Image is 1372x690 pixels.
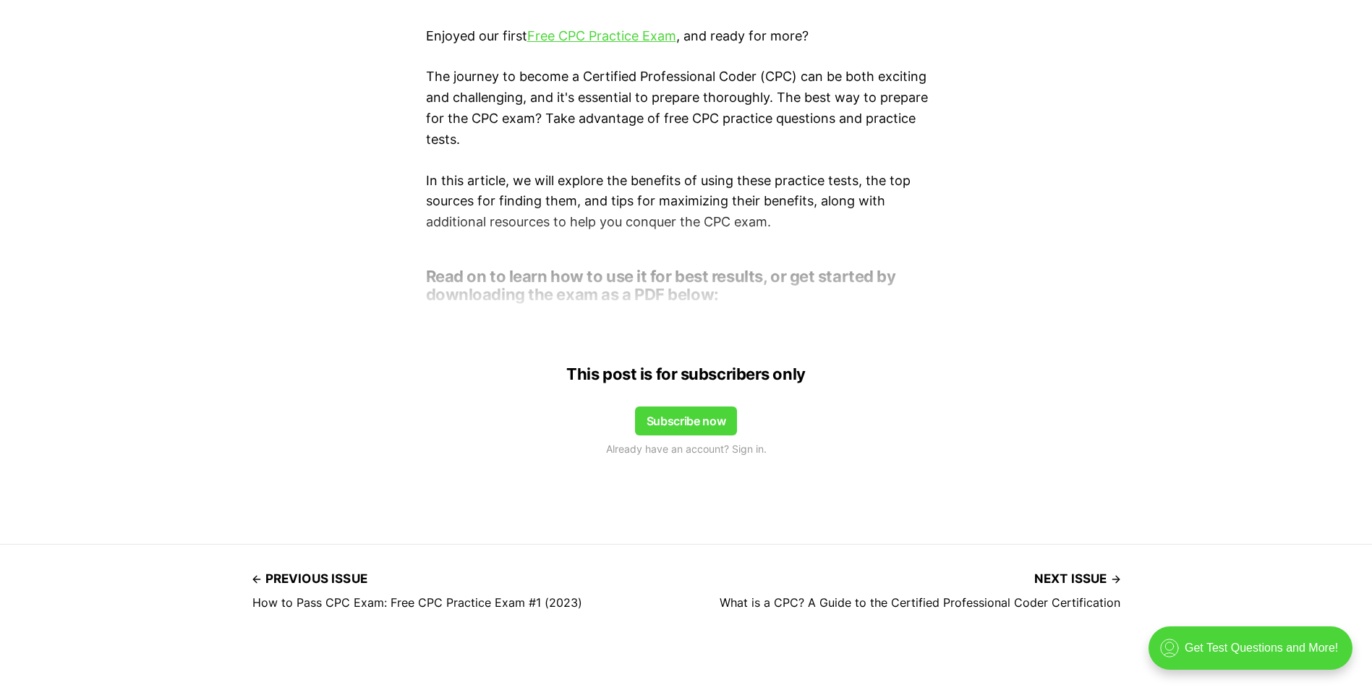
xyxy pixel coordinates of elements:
[606,441,767,457] span: Already have an account? Sign in.
[252,568,367,590] span: Previous issue
[426,67,947,150] p: The journey to become a Certified Professional Coder (CPC) can be both exciting and challenging, ...
[1136,619,1372,690] iframe: portal-trigger
[720,568,1120,609] a: Next issue What is a CPC? A Guide to the Certified Professional Coder Certification
[426,365,947,383] h4: This post is for subscribers only
[252,596,582,609] h4: How to Pass CPC Exam: Free CPC Practice Exam #1 (2023)
[426,26,947,47] p: Enjoyed our first , and ready for more?
[635,406,738,435] button: Subscribe now
[720,596,1120,609] h4: What is a CPC? A Guide to the Certified Professional Coder Certification
[1034,568,1120,590] span: Next issue
[252,568,582,609] a: Previous issue How to Pass CPC Exam: Free CPC Practice Exam #1 (2023)
[426,171,947,233] p: In this article, we will explore the benefits of using these practice tests, the top sources for ...
[527,28,676,43] a: Free CPC Practice Exam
